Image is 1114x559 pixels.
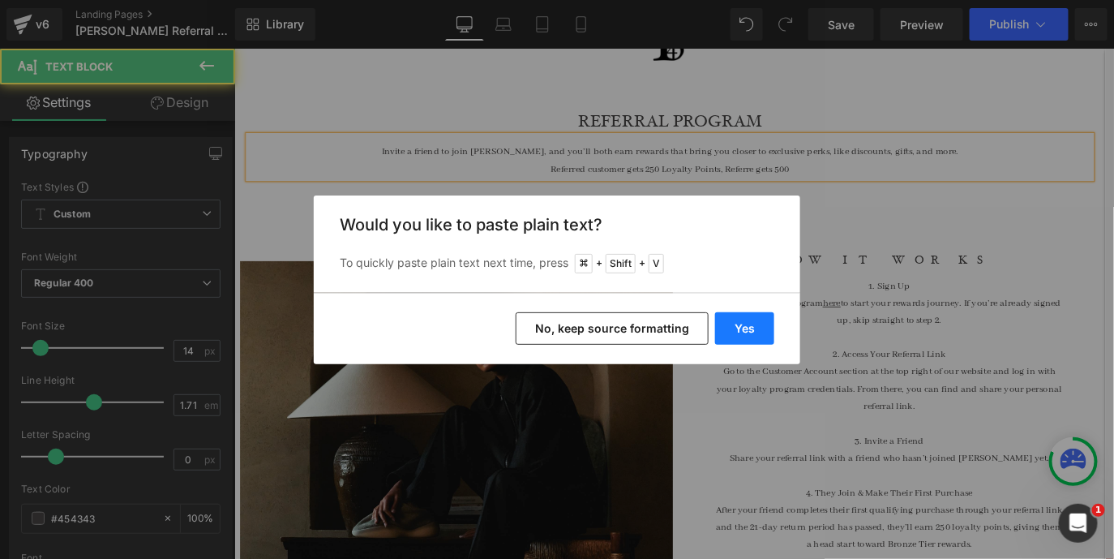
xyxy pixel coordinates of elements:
[606,254,636,273] span: Shift
[340,254,774,273] p: To quickly paste plain text next time, press
[649,254,664,273] span: V
[542,432,932,452] p: 3. Invite a Friend
[542,355,932,413] p: Go to the Customer Account section at the top right of our website and log in with your loyalty p...
[596,256,602,272] span: +
[542,452,932,471] p: Share your referral link with a friend who hasn’t joined [PERSON_NAME] yet.
[1059,504,1098,543] iframe: Intercom live chat
[516,312,709,345] button: No, keep source formatting
[639,256,645,272] span: +
[16,67,965,98] h1: REFERRAL PROGRAM
[16,127,965,146] div: Referred customer gets 250 Loyalty Points, Referre gets 500
[542,277,932,316] p: Join our Loyalty Program to start your rewards journey. If you’re already signed up, skip straigh...
[1092,504,1105,517] span: 1
[494,227,981,249] h1: HOW IT WORKS
[16,98,965,146] div: Invite a friend to join [PERSON_NAME], and you’ll both earn rewards that bring you closer to excl...
[542,491,932,510] p: 4. They Join & Make Their First Purchase
[542,335,932,355] p: 2. Access Your Referral Link
[340,215,774,234] h3: Would you like to paste plain text?
[662,280,683,294] a: here
[542,258,932,277] p: 1. Sign Up
[715,312,774,345] button: Yes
